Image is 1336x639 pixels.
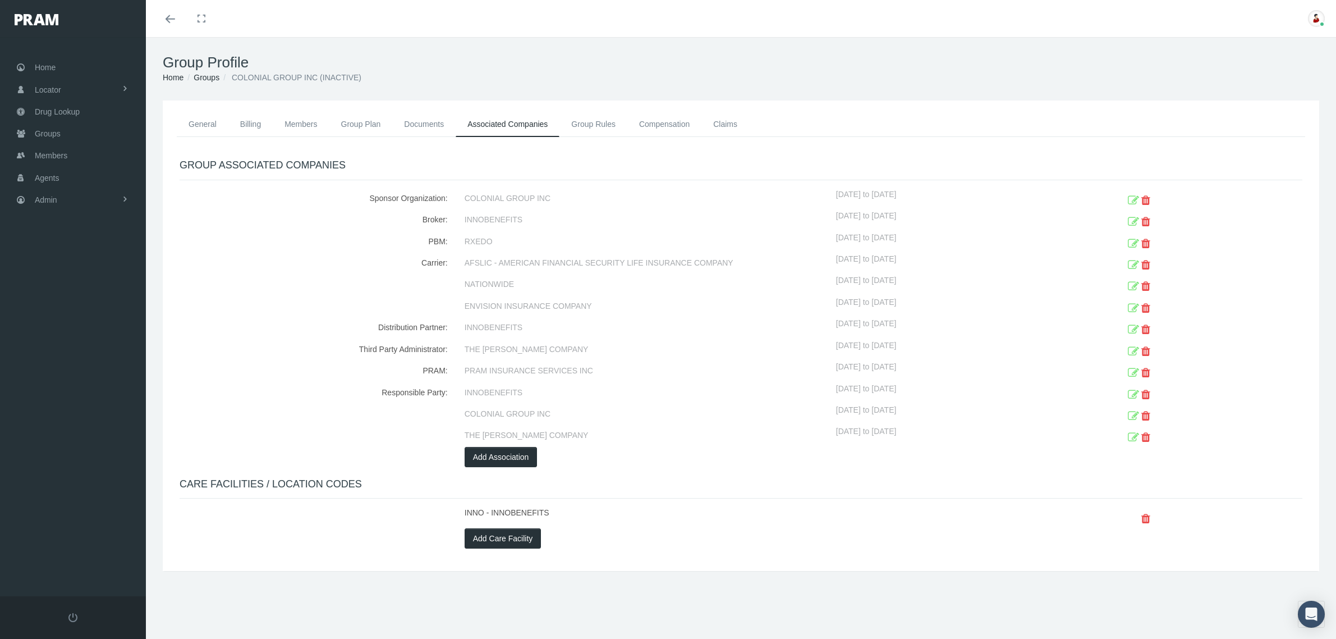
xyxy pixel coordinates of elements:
div: THE [PERSON_NAME] COMPANY [456,425,836,446]
a: General [177,112,228,136]
div: INNOBENEFITS [456,209,836,231]
div: Responsible Party: [171,382,456,404]
span: Members [35,145,67,166]
div: PBM: [171,231,456,253]
a: Home [163,73,183,82]
a: Associated Companies [456,112,559,137]
h4: GROUP ASSOCIATED COMPANIES [180,159,1302,172]
a: Claims [701,112,749,136]
span: COLONIAL GROUP INC (INACTIVE) [232,73,361,82]
div: [DATE] to [DATE] [836,253,1064,274]
a: Compensation [627,112,701,136]
span: Agents [35,167,59,189]
div: Open Intercom Messenger [1298,601,1325,628]
div: INNOBENEFITS [456,317,836,339]
div: COLONIAL GROUP INC [456,188,836,209]
span: Admin [35,189,57,211]
div: COLONIAL GROUP INC [456,404,836,425]
div: [DATE] to [DATE] [836,404,1064,425]
div: [DATE] to [DATE] [836,188,1064,209]
div: Third Party Administrator: [171,339,456,360]
a: Documents [392,112,456,136]
div: Sponsor Organization: [171,188,456,209]
button: Add Care Facility [465,528,541,549]
a: Billing [228,112,273,136]
img: S_Profile_Picture_701.jpg [1308,10,1325,27]
div: [DATE] to [DATE] [836,339,1064,360]
div: PRAM: [171,360,456,382]
div: Carrier: [171,253,456,274]
span: Groups [35,123,61,144]
div: INNOBENEFITS [456,382,836,404]
span: Drug Lookup [35,101,80,122]
div: [DATE] to [DATE] [836,360,1064,382]
span: Home [35,57,56,78]
div: INNO - INNOBENEFITS [456,506,836,528]
div: THE [PERSON_NAME] COMPANY [456,339,836,360]
div: Distribution Partner: [171,317,456,339]
a: Groups [194,73,219,82]
h1: Group Profile [163,54,1319,71]
button: Add Association [465,447,538,467]
div: ENVISION INSURANCE COMPANY [456,296,836,317]
h4: CARE FACILITIES / LOCATION CODES [180,478,1302,491]
div: [DATE] to [DATE] [836,382,1064,404]
div: [DATE] to [DATE] [836,231,1064,253]
div: RXEDO [456,231,836,253]
a: Members [273,112,329,136]
div: PRAM INSURANCE SERVICES INC [456,360,836,382]
div: [DATE] to [DATE] [836,317,1064,339]
span: Locator [35,79,61,101]
a: Group Plan [329,112,393,136]
div: [DATE] to [DATE] [836,209,1064,231]
div: Broker: [171,209,456,231]
div: [DATE] to [DATE] [836,425,1064,446]
img: PRAM_20_x_78.png [15,14,58,25]
a: Group Rules [559,112,627,136]
div: [DATE] to [DATE] [836,274,1064,295]
div: NATIONWIDE [456,274,836,295]
div: [DATE] to [DATE] [836,296,1064,317]
div: AFSLIC - AMERICAN FINANCIAL SECURITY LIFE INSURANCE COMPANY [456,253,836,274]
